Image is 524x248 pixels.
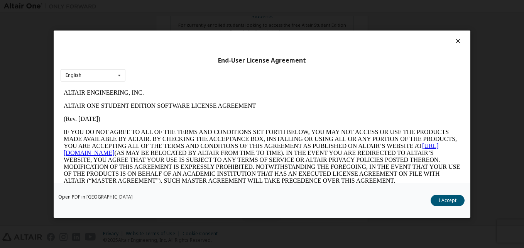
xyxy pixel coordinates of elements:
[431,194,465,206] button: I Accept
[3,16,400,23] p: ALTAIR ONE STUDENT EDITION SOFTWARE LICENSE AGREEMENT
[3,3,400,10] p: ALTAIR ENGINEERING, INC.
[61,56,463,64] div: End-User License Agreement
[58,194,133,199] a: Open PDF in [GEOGRAPHIC_DATA]
[66,73,81,78] div: English
[3,42,400,98] p: IF YOU DO NOT AGREE TO ALL OF THE TERMS AND CONDITIONS SET FORTH BELOW, YOU MAY NOT ACCESS OR USE...
[3,29,400,36] p: (Rev. [DATE])
[3,104,400,132] p: This Altair One Student Edition Software License Agreement (“Agreement”) is between Altair Engine...
[3,56,378,70] a: [URL][DOMAIN_NAME]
